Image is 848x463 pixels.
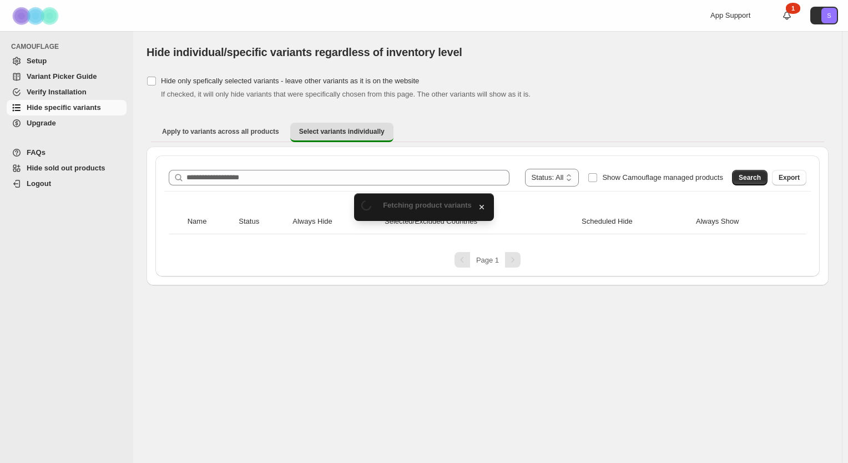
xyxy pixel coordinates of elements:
th: Selected/Excluded Countries [381,209,578,234]
span: CAMOUFLAGE [11,42,128,51]
img: Camouflage [9,1,64,31]
span: Avatar with initials S [821,8,837,23]
span: Hide only spefically selected variants - leave other variants as it is on the website [161,77,419,85]
a: Hide sold out products [7,160,127,176]
span: Select variants individually [299,127,385,136]
button: Apply to variants across all products [153,123,288,140]
span: Fetching product variants [383,201,472,209]
span: App Support [710,11,750,19]
a: FAQs [7,145,127,160]
span: Export [779,173,800,182]
span: Logout [27,179,51,188]
span: Hide sold out products [27,164,105,172]
span: Search [739,173,761,182]
th: Always Hide [289,209,381,234]
button: Search [732,170,768,185]
a: Hide specific variants [7,100,127,115]
a: Verify Installation [7,84,127,100]
span: Verify Installation [27,88,87,96]
span: FAQs [27,148,46,157]
button: Select variants individually [290,123,393,142]
button: Export [772,170,806,185]
div: Select variants individually [147,147,829,285]
a: Logout [7,176,127,192]
span: Upgrade [27,119,56,127]
span: Hide specific variants [27,103,101,112]
span: Variant Picker Guide [27,72,97,80]
th: Status [235,209,289,234]
div: 1 [786,3,800,14]
span: Page 1 [476,256,499,264]
th: Scheduled Hide [578,209,693,234]
span: If checked, it will only hide variants that were specifically chosen from this page. The other va... [161,90,531,98]
span: Hide individual/specific variants regardless of inventory level [147,46,462,58]
span: Setup [27,57,47,65]
a: Upgrade [7,115,127,131]
button: Avatar with initials S [810,7,838,24]
span: Show Camouflage managed products [602,173,723,182]
a: Setup [7,53,127,69]
th: Always Show [693,209,791,234]
nav: Pagination [164,252,811,268]
text: S [827,12,831,19]
a: 1 [781,10,793,21]
span: Apply to variants across all products [162,127,279,136]
th: Name [184,209,236,234]
a: Variant Picker Guide [7,69,127,84]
